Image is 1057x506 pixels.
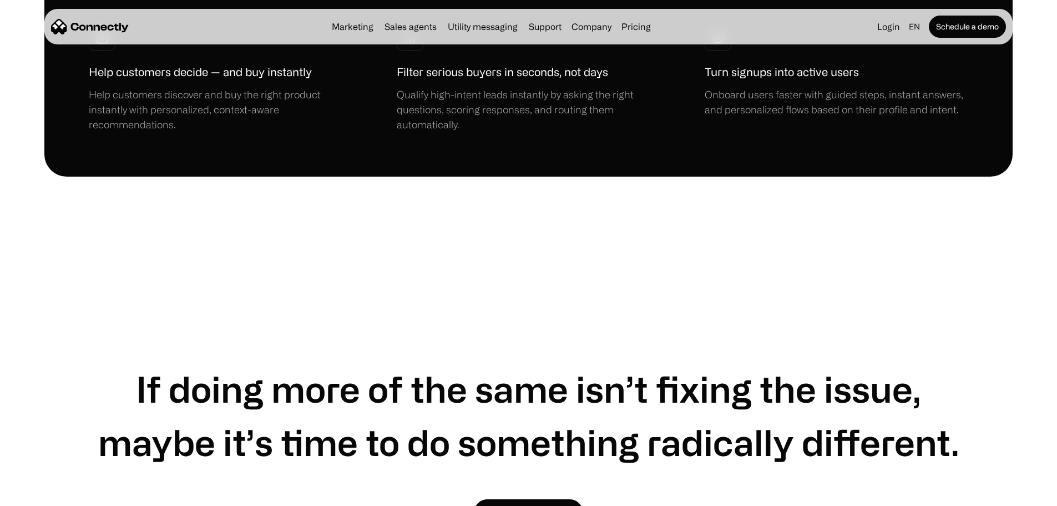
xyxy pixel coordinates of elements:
h1: Turn signups into active users [705,64,859,81]
a: Sales agents [380,22,441,31]
div: en [909,19,920,34]
a: Support [524,22,566,31]
div: Help customers discover and buy the right product instantly with personalized, context-aware reco... [89,87,327,132]
h1: Filter serious buyers in seconds, not days [397,64,608,81]
a: home [51,18,129,35]
a: Login [873,19,904,34]
div: Company [568,19,615,34]
div: en [904,19,927,34]
div: Company [572,19,611,34]
a: Pricing [617,22,655,31]
a: Schedule a demo [929,16,1006,38]
a: Utility messaging [443,22,522,31]
div: Onboard users faster with guided steps, instant answers, and personalized flows based on their pr... [705,87,968,117]
div: Qualify high-intent leads instantly by asking the right questions, scoring responses, and routing... [397,87,635,132]
aside: Language selected: English [11,485,67,502]
ul: Language list [22,487,67,502]
a: Marketing [327,22,378,31]
h1: If doing more of the same isn’t fixing the issue, maybe it’s time to do something radically diffe... [89,362,968,469]
h1: Help customers decide — and buy instantly [89,64,312,81]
